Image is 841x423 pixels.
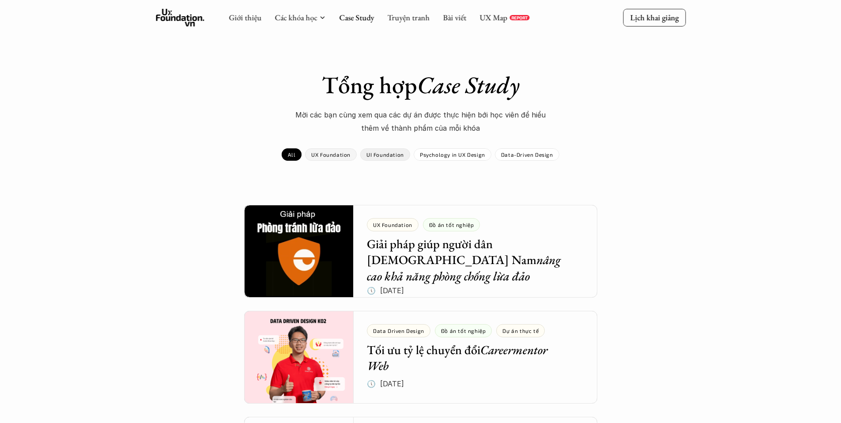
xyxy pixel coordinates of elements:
[443,12,466,23] a: Bài viết
[630,12,679,23] p: Lịch khai giảng
[275,12,317,23] a: Các khóa học
[244,311,597,404] a: Data Driven DesignĐồ án tốt nghiệpDự án thực tếTối ưu tỷ lệ chuyển đổiCareermentor Web🕔 [DATE]
[479,12,507,23] a: UX Map
[420,151,485,158] p: Psychology in UX Design
[288,151,295,158] p: All
[229,12,261,23] a: Giới thiệu
[339,12,374,23] a: Case Study
[501,151,553,158] p: Data-Driven Design
[266,71,575,99] h1: Tổng hợp
[509,15,529,20] a: REPORT
[360,148,410,161] a: UI Foundation
[288,108,553,135] p: Mời các bạn cùng xem qua các dự án được thực hiện bới học viên để hiểu thêm về thành phẩm của mỗi...
[305,148,357,161] a: UX Foundation
[366,151,404,158] p: UI Foundation
[511,15,528,20] p: REPORT
[311,151,351,158] p: UX Foundation
[387,12,430,23] a: Truyện tranh
[417,69,520,100] em: Case Study
[244,205,597,298] a: UX FoundationĐồ án tốt nghiệpGiải pháp giúp người dân [DEMOGRAPHIC_DATA] Namnâng cao khả năng phò...
[495,148,559,161] a: Data-Driven Design
[623,9,686,26] a: Lịch khai giảng
[414,148,491,161] a: Psychology in UX Design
